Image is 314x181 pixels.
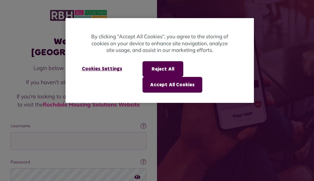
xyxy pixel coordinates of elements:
div: Cookie banner [66,18,254,103]
p: By clicking “Accept All Cookies”, you agree to the storing of cookies on your device to enhance s... [90,33,230,54]
button: Accept All Cookies [143,77,202,93]
button: Reject All [143,61,183,77]
button: Cookies Settings [75,61,130,76]
div: Privacy [66,18,254,103]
